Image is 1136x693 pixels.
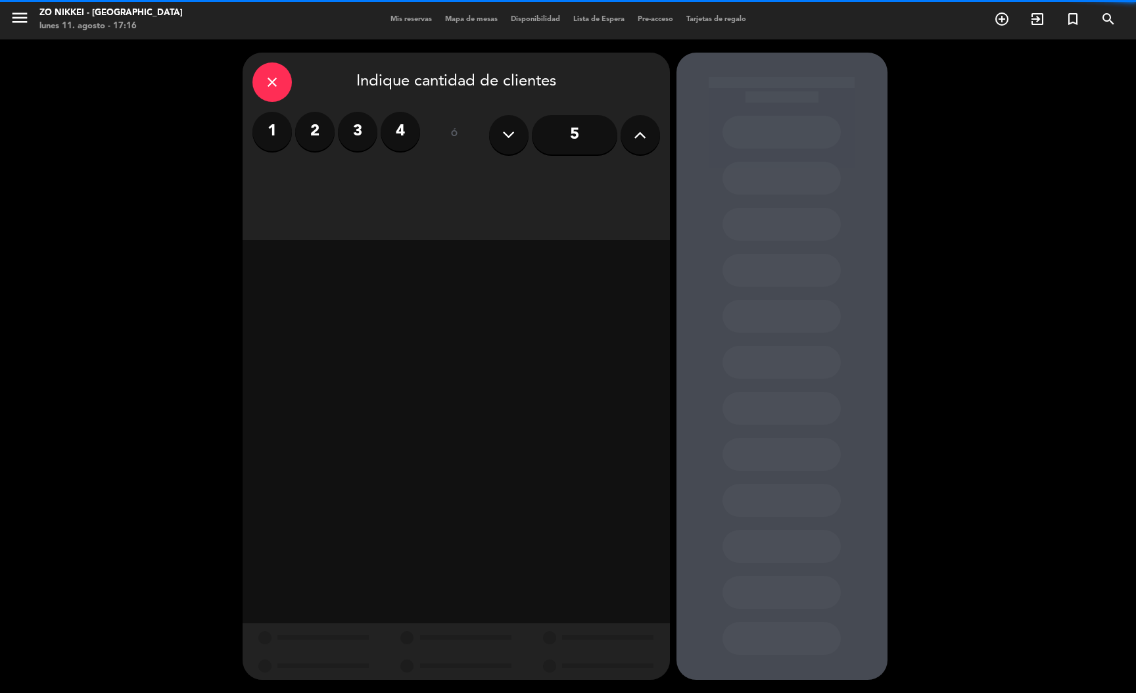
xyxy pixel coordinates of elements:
[567,16,631,23] span: Lista de Espera
[264,74,280,90] i: close
[39,7,183,20] div: Zo Nikkei - [GEOGRAPHIC_DATA]
[295,112,335,151] label: 2
[252,112,292,151] label: 1
[10,8,30,28] i: menu
[433,112,476,158] div: ó
[994,11,1010,27] i: add_circle_outline
[1100,11,1116,27] i: search
[631,16,680,23] span: Pre-acceso
[438,16,504,23] span: Mapa de mesas
[10,8,30,32] button: menu
[252,62,660,102] div: Indique cantidad de clientes
[39,20,183,33] div: lunes 11. agosto - 17:16
[1029,11,1045,27] i: exit_to_app
[1065,11,1081,27] i: turned_in_not
[384,16,438,23] span: Mis reservas
[381,112,420,151] label: 4
[680,16,753,23] span: Tarjetas de regalo
[338,112,377,151] label: 3
[504,16,567,23] span: Disponibilidad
